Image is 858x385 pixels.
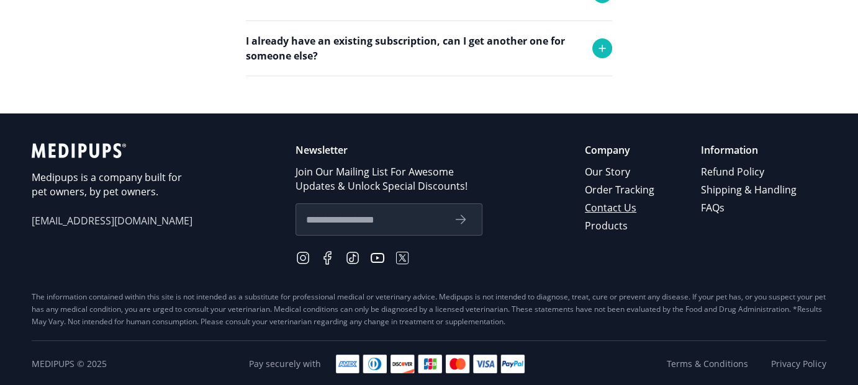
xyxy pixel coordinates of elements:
p: Join Our Mailing List For Awesome Updates & Unlock Special Discounts! [296,165,482,193]
a: Refund Policy [701,163,798,181]
p: Information [701,143,798,157]
img: payment methods [336,355,525,373]
div: Absolutely! Simply place the order and use the shipping address of the person who will receive th... [246,76,612,140]
a: Terms & Conditions [667,358,748,370]
a: Our Story [585,163,656,181]
span: Medipups © 2025 [32,358,107,370]
p: Company [585,143,656,157]
div: The information contained within this site is not intended as a substitute for professional medic... [32,291,826,328]
p: Newsletter [296,143,482,157]
div: Yes we do! Please reach out to support and we will try to accommodate any request. [246,20,612,85]
a: Order Tracking [585,181,656,199]
a: Products [585,217,656,235]
p: I already have an existing subscription, can I get another one for someone else? [246,33,580,63]
p: Medipups is a company built for pet owners, by pet owners. [32,170,193,199]
a: Privacy Policy [771,358,826,370]
a: Contact Us [585,199,656,217]
a: Shipping & Handling [701,181,798,199]
span: [EMAIL_ADDRESS][DOMAIN_NAME] [32,214,193,228]
span: Pay securely with [249,358,321,370]
a: FAQs [701,199,798,217]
